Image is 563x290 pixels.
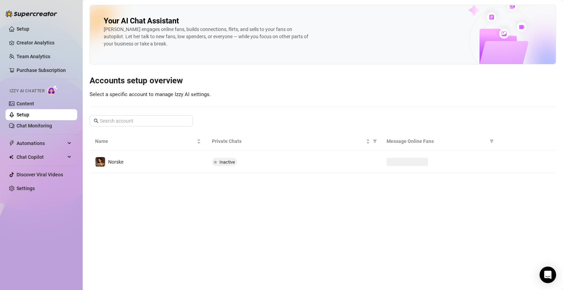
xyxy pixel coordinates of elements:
[90,75,556,86] h3: Accounts setup overview
[94,118,99,123] span: search
[17,26,29,32] a: Setup
[9,155,13,159] img: Chat Copilot
[206,132,381,151] th: Private Chats
[17,152,65,163] span: Chat Copilot
[108,159,123,165] span: Norske
[17,101,34,106] a: Content
[17,123,52,128] a: Chat Monitoring
[371,136,378,146] span: filter
[9,141,14,146] span: thunderbolt
[17,186,35,191] a: Settings
[104,16,179,26] h2: Your AI Chat Assistant
[387,137,487,145] span: Message Online Fans
[488,136,495,146] span: filter
[90,132,206,151] th: Name
[17,54,50,59] a: Team Analytics
[373,139,377,143] span: filter
[17,68,66,73] a: Purchase Subscription
[100,117,183,125] input: Search account
[490,139,494,143] span: filter
[90,91,211,97] span: Select a specific account to manage Izzy AI settings.
[219,159,235,165] span: Inactive
[212,137,365,145] span: Private Chats
[95,157,105,167] img: Norske
[17,112,29,117] a: Setup
[10,88,44,94] span: Izzy AI Chatter
[104,26,310,48] div: [PERSON_NAME] engages online fans, builds connections, flirts, and sells to your fans on autopilo...
[17,138,65,149] span: Automations
[47,85,58,95] img: AI Chatter
[17,37,72,48] a: Creator Analytics
[6,10,57,17] img: logo-BBDzfeDw.svg
[95,137,195,145] span: Name
[17,172,63,177] a: Discover Viral Videos
[540,267,556,283] div: Open Intercom Messenger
